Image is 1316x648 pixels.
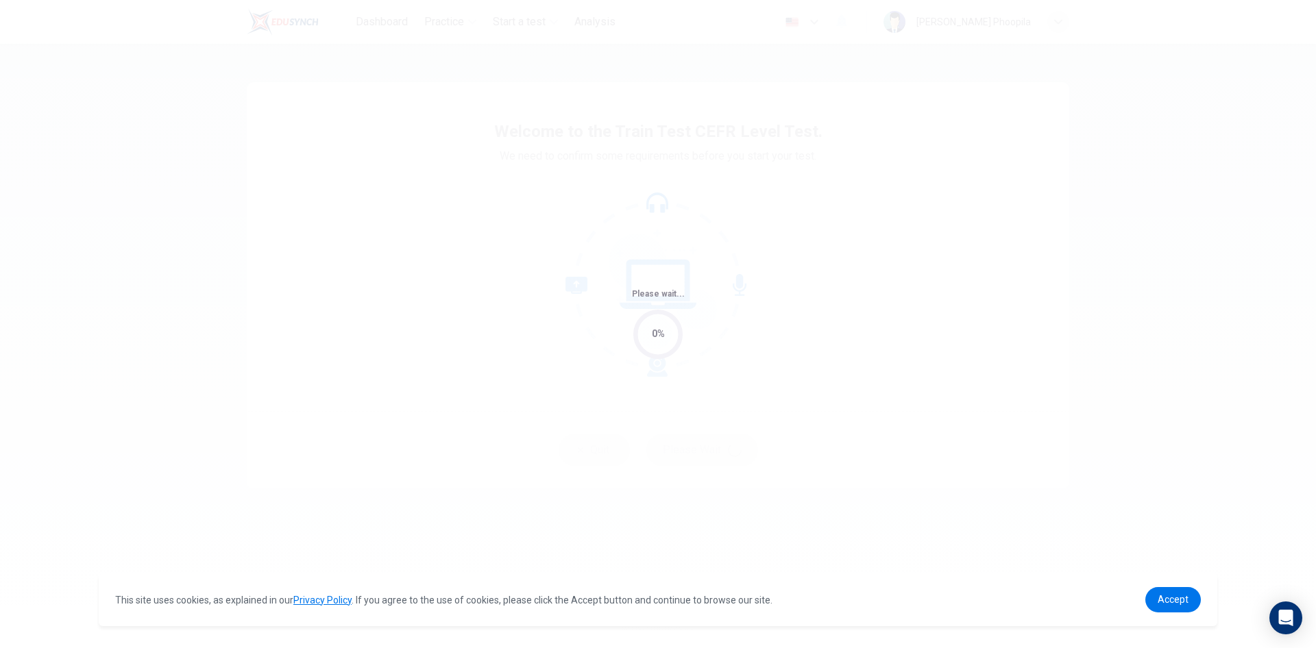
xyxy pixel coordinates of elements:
[293,595,352,606] a: Privacy Policy
[115,595,772,606] span: This site uses cookies, as explained in our . If you agree to the use of cookies, please click th...
[652,326,665,342] div: 0%
[632,289,685,299] span: Please wait...
[1269,601,1302,634] div: Open Intercom Messenger
[1158,594,1189,605] span: Accept
[99,573,1217,626] div: cookieconsent
[1145,587,1201,612] a: dismiss cookie message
